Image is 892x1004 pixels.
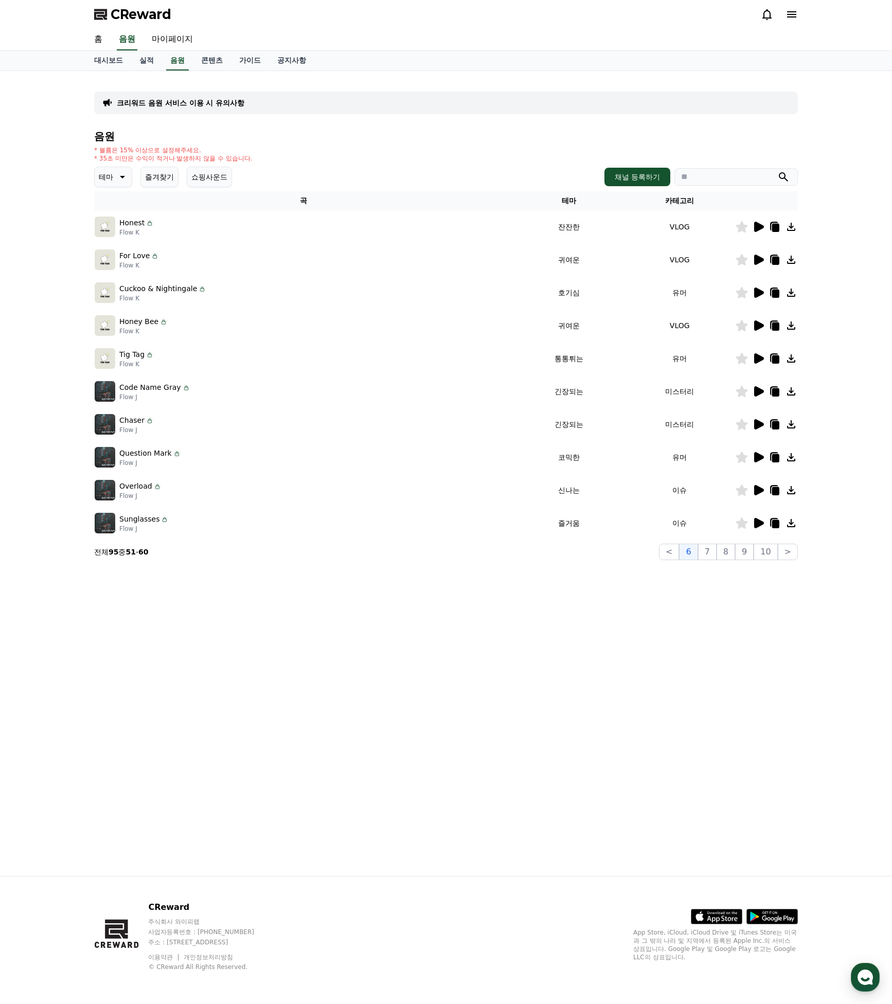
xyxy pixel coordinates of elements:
[119,316,158,327] p: Honey Bee
[633,928,798,961] p: App Store, iCloud, iCloud Drive 및 iTunes Store는 미국과 그 밖의 나라 및 지역에서 등록된 Apple Inc.의 서비스 상표입니다. Goo...
[94,167,132,187] button: 테마
[94,154,253,163] p: * 35초 미만은 수익이 적거나 발생하지 않을 수 있습니다.
[148,901,274,913] p: CReward
[86,51,131,70] a: 대시보드
[119,426,154,434] p: Flow J
[513,243,625,276] td: 귀여운
[94,6,171,23] a: CReward
[86,29,111,50] a: 홈
[148,918,274,926] p: 주식회사 와이피랩
[94,342,106,350] span: 대화
[513,474,625,507] td: 신나는
[513,507,625,540] td: 즐거움
[95,513,115,533] img: music
[119,525,169,533] p: Flow J
[119,283,197,294] p: Cuckoo & Nightingale
[111,6,171,23] span: CReward
[754,544,777,560] button: 10
[119,261,159,270] p: Flow K
[140,167,179,187] button: 즐겨찾기
[717,544,735,560] button: 8
[166,51,189,70] a: 음원
[119,415,145,426] p: Chaser
[95,414,115,435] img: music
[119,514,159,525] p: Sunglasses
[778,544,798,560] button: >
[126,548,135,556] strong: 51
[624,375,735,408] td: 미스터리
[95,381,115,402] img: music
[624,191,735,210] th: 카테고리
[119,448,172,459] p: Question Mark
[95,315,115,336] img: music
[679,544,698,560] button: 6
[513,441,625,474] td: 코믹한
[604,168,670,186] button: 채널 등록하기
[624,309,735,342] td: VLOG
[32,342,39,350] span: 홈
[513,276,625,309] td: 호기심
[133,326,198,352] a: 설정
[95,217,115,237] img: music
[148,954,181,961] a: 이용약관
[95,447,115,468] img: music
[144,29,201,50] a: 마이페이지
[735,544,754,560] button: 9
[513,342,625,375] td: 통통튀는
[624,276,735,309] td: 유머
[3,326,68,352] a: 홈
[159,342,171,350] span: 설정
[119,349,145,360] p: Tig Tag
[95,282,115,303] img: music
[269,51,314,70] a: 공지사항
[513,191,625,210] th: 테마
[148,928,274,936] p: 사업자등록번호 : [PHONE_NUMBER]
[624,243,735,276] td: VLOG
[117,29,137,50] a: 음원
[184,954,233,961] a: 개인정보처리방침
[624,408,735,441] td: 미스터리
[119,294,206,302] p: Flow K
[94,191,513,210] th: 곡
[131,51,162,70] a: 실적
[119,250,150,261] p: For Love
[119,382,181,393] p: Code Name Gray
[624,210,735,243] td: VLOG
[148,963,274,971] p: © CReward All Rights Reserved.
[698,544,717,560] button: 7
[68,326,133,352] a: 대화
[119,228,154,237] p: Flow K
[94,131,798,142] h4: 음원
[187,167,232,187] button: 쇼핑사운드
[99,170,113,184] p: 테마
[95,348,115,369] img: music
[624,507,735,540] td: 이슈
[138,548,148,556] strong: 60
[513,309,625,342] td: 귀여운
[119,459,181,467] p: Flow J
[94,146,253,154] p: * 볼륨은 15% 이상으로 설정해주세요.
[513,210,625,243] td: 잔잔한
[193,51,231,70] a: 콘텐츠
[119,492,162,500] p: Flow J
[109,548,118,556] strong: 95
[119,218,145,228] p: Honest
[119,327,168,335] p: Flow K
[117,98,244,108] a: 크리워드 음원 서비스 이용 시 유의사항
[624,474,735,507] td: 이슈
[624,342,735,375] td: 유머
[624,441,735,474] td: 유머
[95,249,115,270] img: music
[119,360,154,368] p: Flow K
[95,480,115,500] img: music
[513,408,625,441] td: 긴장되는
[231,51,269,70] a: 가이드
[148,938,274,946] p: 주소 : [STREET_ADDRESS]
[94,547,149,557] p: 전체 중 -
[119,481,152,492] p: Overload
[659,544,679,560] button: <
[513,375,625,408] td: 긴장되는
[119,393,190,401] p: Flow J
